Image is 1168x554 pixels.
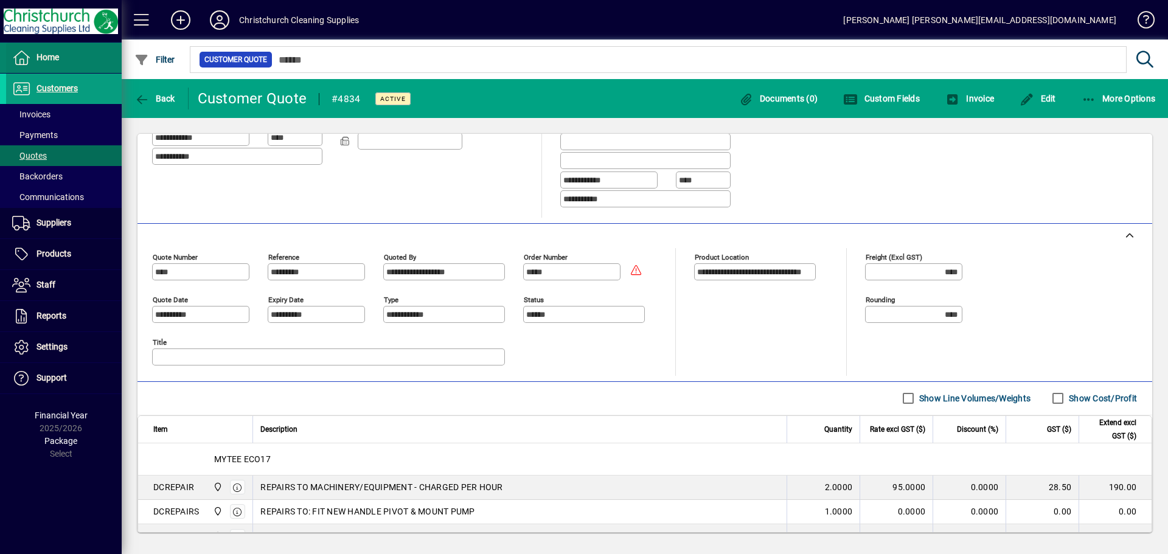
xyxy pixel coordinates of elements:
div: [PERSON_NAME] [PERSON_NAME][EMAIL_ADDRESS][DOMAIN_NAME] [843,10,1116,30]
span: Active [380,95,406,103]
span: REPAIRS TO MACHINERY/EQUIPMENT - CHARGED PER HOUR [260,481,502,493]
span: Documents (0) [739,94,818,103]
td: 75.75 [1006,524,1079,549]
span: Discount (%) [957,423,998,436]
label: Show Cost/Profit [1066,392,1137,404]
td: 0.0000 [933,524,1006,549]
button: Profile [200,9,239,31]
mat-label: Title [153,338,167,346]
mat-label: Expiry date [268,295,304,303]
span: Payments [12,130,58,140]
span: Reports [36,311,66,320]
button: More Options [1079,88,1159,109]
span: Filter [134,55,175,64]
button: Edit [1017,88,1059,109]
span: 2.0000 [825,481,853,493]
span: Description [260,423,297,436]
a: Support [6,363,122,393]
span: Rate excl GST ($) [870,423,925,436]
td: 0.00 [1006,500,1079,524]
mat-label: Quoted by [384,252,416,261]
a: Reports [6,301,122,331]
span: Package [44,436,77,446]
span: HANDLE PIVOT + FREIGHT [260,530,366,542]
mat-label: Rounding [866,295,895,303]
div: 0.0000 [867,505,925,518]
span: Financial Year [35,410,88,420]
span: Edit [1020,94,1056,103]
a: Settings [6,332,122,362]
label: Show Line Volumes/Weights [917,392,1031,404]
span: Products [36,249,71,258]
td: 190.00 [1079,476,1152,500]
a: Suppliers [6,208,122,238]
div: MYTEE ECO17 [138,443,1152,475]
span: Support [36,373,67,383]
mat-label: Reference [268,252,299,261]
mat-label: Quote number [153,252,198,261]
span: Backorders [12,171,63,181]
a: Invoices [6,104,122,125]
mat-label: Freight (excl GST) [866,252,922,261]
div: 95.0000 [867,481,925,493]
td: 28.50 [1006,476,1079,500]
span: Suppliers [36,218,71,227]
button: Documents (0) [735,88,821,109]
button: Back [131,88,178,109]
app-page-header-button: Back [122,88,189,109]
div: DCREPAIR [153,481,194,493]
div: #4834 [332,89,360,109]
td: 505.00 [1079,524,1152,549]
mat-label: Quote date [153,295,188,303]
td: 0.0000 [933,500,1006,524]
button: Custom Fields [840,88,923,109]
a: Communications [6,187,122,207]
span: REPAIRS TO: FIT NEW HANDLE PIVOT & MOUNT PUMP [260,505,474,518]
span: Customer Quote [204,54,267,66]
mat-label: Product location [695,252,749,261]
mat-label: Type [384,295,398,303]
span: Home [36,52,59,62]
span: Custom Fields [843,94,920,103]
span: Communications [12,192,84,202]
a: Home [6,43,122,73]
mat-label: Order number [524,252,568,261]
span: Quantity [824,423,852,436]
div: Christchurch Cleaning Supplies [239,10,359,30]
button: Filter [131,49,178,71]
div: 505.0000 [867,530,925,542]
a: Quotes [6,145,122,166]
button: Add [161,9,200,31]
span: Settings [36,342,68,351]
span: Back [134,94,175,103]
span: Quotes [12,151,47,161]
span: 1.0000 [825,530,853,542]
div: DCREPAIRS [153,505,199,518]
span: Christchurch Cleaning Supplies Ltd [210,505,224,518]
span: Customers [36,83,78,93]
a: Backorders [6,166,122,187]
span: Item [153,423,168,436]
mat-label: Status [524,295,544,303]
span: Invoices [12,109,50,119]
span: Extend excl GST ($) [1086,416,1136,443]
span: More Options [1082,94,1156,103]
td: 0.00 [1079,500,1152,524]
a: Staff [6,270,122,300]
span: GST ($) [1047,423,1071,436]
a: Products [6,239,122,269]
a: Payments [6,125,122,145]
span: Invoice [945,94,994,103]
a: Knowledge Base [1128,2,1153,42]
td: 0.0000 [933,476,1006,500]
span: Staff [36,280,55,289]
span: Christchurch Cleaning Supplies Ltd [210,480,224,494]
span: Christchurch Cleaning Supplies Ltd [210,530,224,543]
div: Customer Quote [198,89,307,108]
button: Invoice [942,88,997,109]
span: 1.0000 [825,505,853,518]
